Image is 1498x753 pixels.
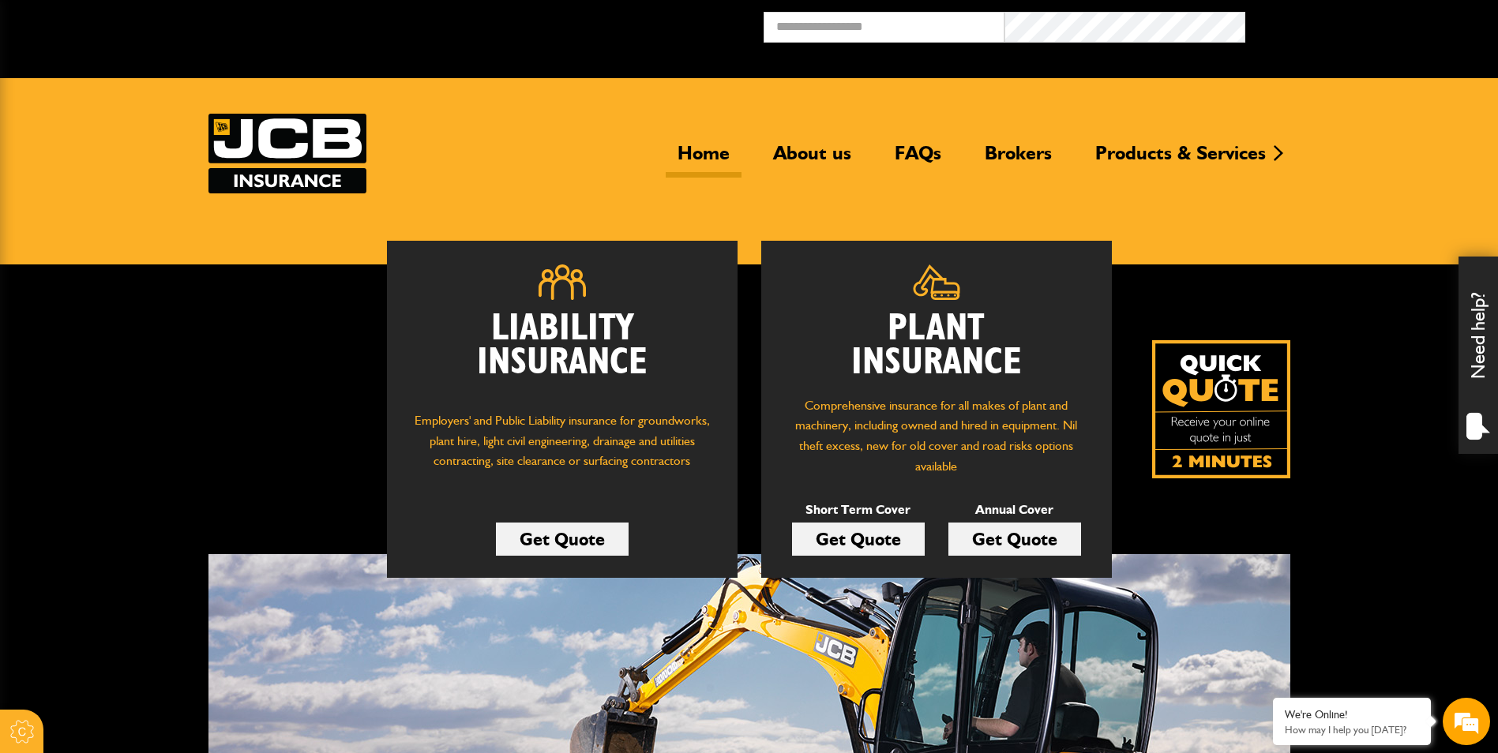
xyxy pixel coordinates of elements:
h2: Plant Insurance [785,312,1088,380]
a: About us [761,141,863,178]
a: Get your insurance quote isn just 2-minutes [1152,340,1290,478]
p: Short Term Cover [792,500,925,520]
a: Get Quote [792,523,925,556]
p: How may I help you today? [1285,724,1419,736]
div: Need help? [1459,257,1498,454]
p: Employers' and Public Liability insurance for groundworks, plant hire, light civil engineering, d... [411,410,714,486]
a: Home [666,141,741,178]
a: JCB Insurance Services [208,114,366,193]
h2: Liability Insurance [411,312,714,395]
p: Annual Cover [948,500,1081,520]
a: FAQs [883,141,953,178]
a: Products & Services [1083,141,1278,178]
a: Get Quote [496,523,629,556]
img: Quick Quote [1152,340,1290,478]
p: Comprehensive insurance for all makes of plant and machinery, including owned and hired in equipm... [785,395,1088,476]
a: Get Quote [948,523,1081,556]
a: Brokers [973,141,1064,178]
img: JCB Insurance Services logo [208,114,366,193]
div: We're Online! [1285,708,1419,721]
button: Broker Login [1245,12,1486,36]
